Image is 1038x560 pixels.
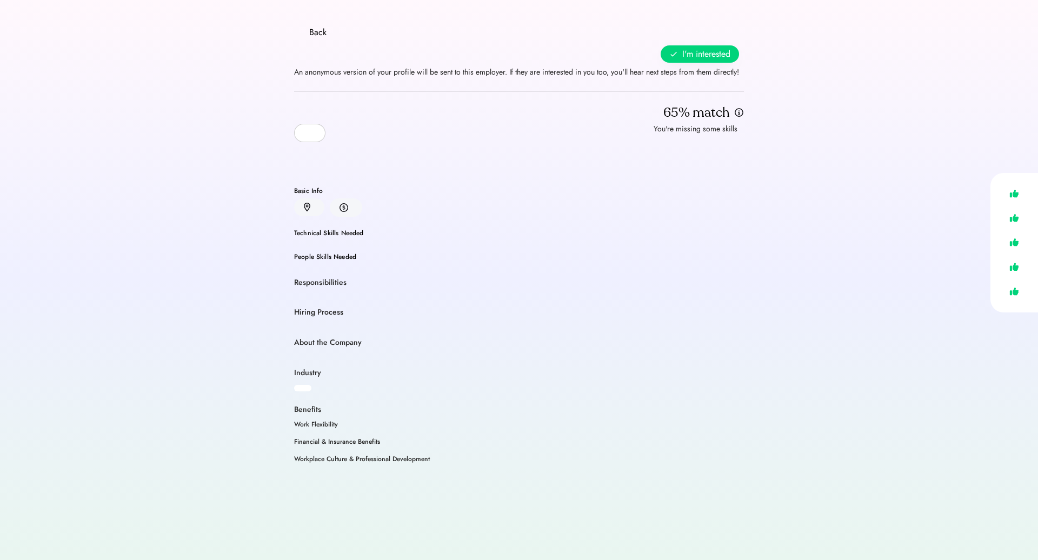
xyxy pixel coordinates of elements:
img: yH5BAEAAAAALAAAAAABAAEAAAIBRAA7 [294,28,303,37]
div: 65% match [663,104,730,122]
div: Basic Info [294,188,744,194]
span: I'm interested [682,48,730,61]
img: like.svg [1007,210,1022,226]
div: People Skills Needed [294,254,744,260]
div: Workplace Culture & Professional Development [294,456,430,462]
button: I'm interested [661,45,739,63]
div: Back [309,26,327,39]
img: like.svg [1007,186,1022,202]
img: location.svg [304,203,310,212]
div: Benefits [294,404,321,415]
div: Hiring Process [294,307,343,318]
div: An anonymous version of your profile will be sent to this employer. If they are interested in you... [294,63,739,78]
img: money.svg [340,203,348,212]
div: Technical Skills Needed [294,230,744,236]
div: Responsibilities [294,277,347,288]
div: Industry [294,368,321,378]
img: like.svg [1007,284,1022,299]
img: yH5BAEAAAAALAAAAAABAAEAAAIBRAA7 [301,126,314,139]
div: Financial & Insurance Benefits [294,438,380,445]
div: You're missing some skills [654,124,737,135]
img: info.svg [734,108,744,118]
div: Work Flexibility [294,421,338,428]
img: like.svg [1007,259,1022,275]
div: About the Company [294,337,362,348]
img: yH5BAEAAAAALAAAAAABAAEAAAIBRAA7 [643,125,649,134]
img: like.svg [1007,235,1022,250]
